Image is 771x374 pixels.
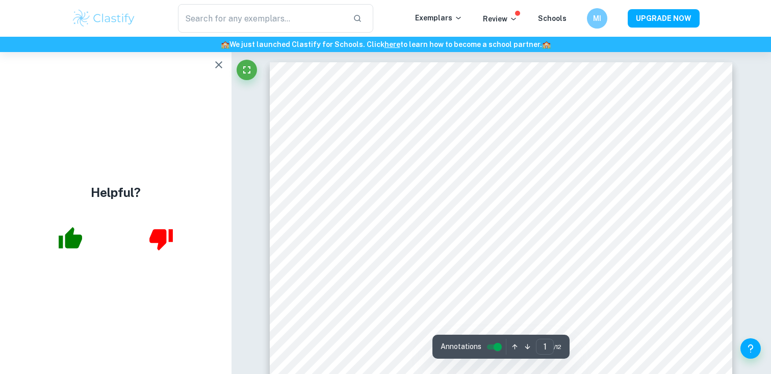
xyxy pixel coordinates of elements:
[554,342,561,352] span: / 12
[740,338,761,359] button: Help and Feedback
[441,341,481,352] span: Annotations
[483,13,518,24] p: Review
[2,39,769,50] h6: We just launched Clastify for Schools. Click to learn how to become a school partner.
[538,14,567,22] a: Schools
[587,8,607,29] button: MI
[237,60,257,80] button: Fullscreen
[628,9,700,28] button: UPGRADE NOW
[91,183,141,202] h4: Helpful?
[592,13,603,24] h6: MI
[415,12,462,23] p: Exemplars
[221,40,229,48] span: 🏫
[384,40,400,48] a: here
[178,4,345,33] input: Search for any exemplars...
[542,40,551,48] span: 🏫
[71,8,136,29] img: Clastify logo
